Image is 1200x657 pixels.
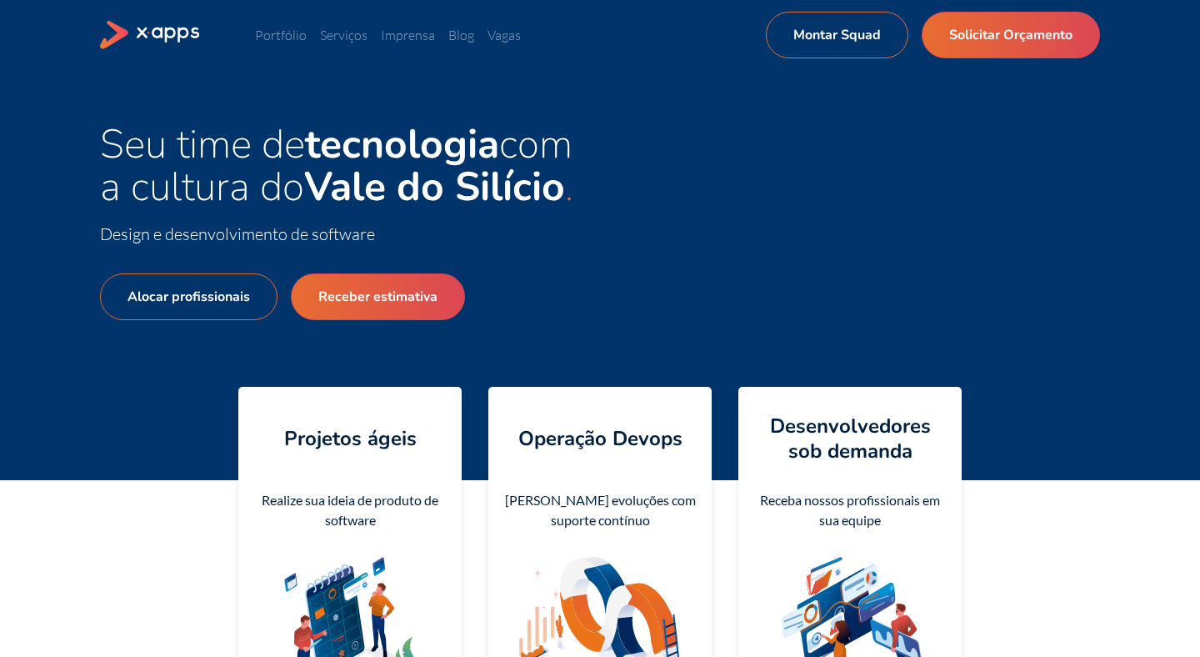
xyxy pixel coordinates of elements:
strong: tecnologia [305,117,499,172]
div: [PERSON_NAME] evoluções com suporte contínuo [502,490,698,530]
strong: Vale do Silício [304,159,565,214]
a: Alocar profissionais [100,273,277,320]
a: Serviços [320,27,367,43]
h4: Operação Devops [518,426,682,451]
a: Solicitar Orçamento [922,12,1100,58]
span: Design e desenvolvimento de software [100,223,375,244]
h4: Projetos ágeis [284,426,417,451]
a: Montar Squad [766,12,908,58]
a: Receber estimativa [291,273,465,320]
a: Blog [448,27,474,43]
a: Vagas [487,27,521,43]
h4: Desenvolvedores sob demanda [752,414,948,464]
a: Imprensa [381,27,435,43]
a: Portfólio [255,27,307,43]
div: Realize sua ideia de produto de software [252,490,448,530]
span: Seu time de com a cultura do [100,117,572,214]
div: Receba nossos profissionais em sua equipe [752,490,948,530]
